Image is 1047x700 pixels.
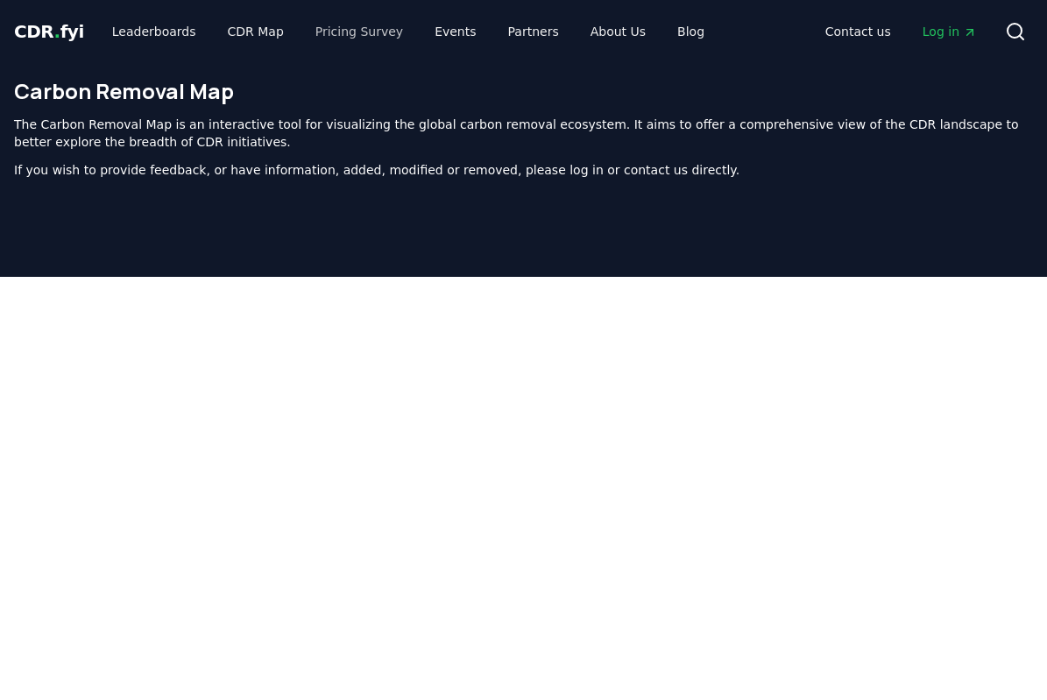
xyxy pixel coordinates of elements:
[14,116,1033,151] p: The Carbon Removal Map is an interactive tool for visualizing the global carbon removal ecosystem...
[14,77,1033,105] h1: Carbon Removal Map
[214,16,298,47] a: CDR Map
[811,16,991,47] nav: Main
[98,16,718,47] nav: Main
[98,16,210,47] a: Leaderboards
[14,19,84,44] a: CDR.fyi
[663,16,718,47] a: Blog
[54,21,60,42] span: .
[811,16,905,47] a: Contact us
[421,16,490,47] a: Events
[14,161,1033,179] p: If you wish to provide feedback, or have information, added, modified or removed, please log in o...
[909,16,991,47] a: Log in
[494,16,573,47] a: Partners
[14,21,84,42] span: CDR fyi
[923,23,977,40] span: Log in
[577,16,660,47] a: About Us
[301,16,417,47] a: Pricing Survey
